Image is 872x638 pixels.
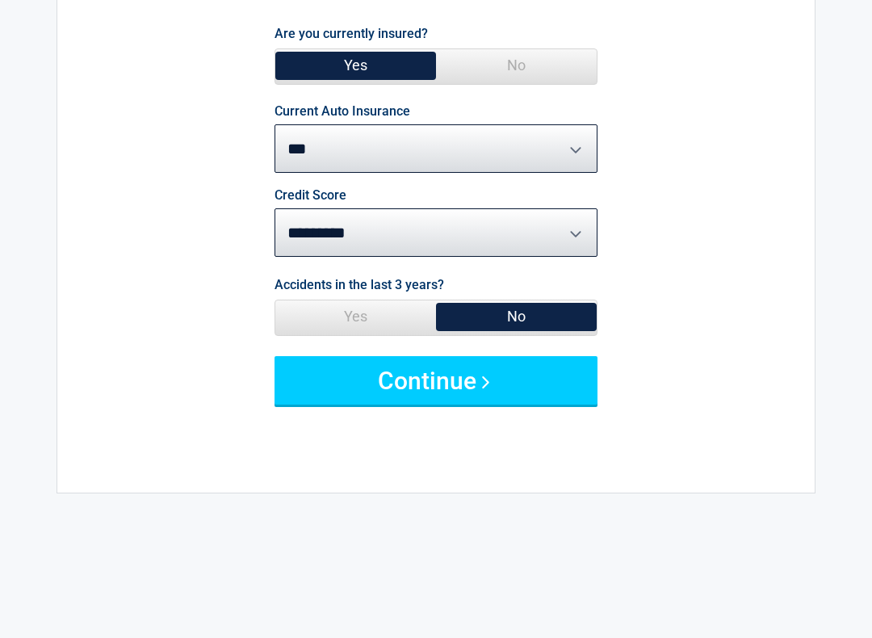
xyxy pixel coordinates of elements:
[436,49,597,82] span: No
[275,49,436,82] span: Yes
[275,23,428,44] label: Are you currently insured?
[275,356,597,405] button: Continue
[275,105,410,118] label: Current Auto Insurance
[275,274,444,296] label: Accidents in the last 3 years?
[275,300,436,333] span: Yes
[436,300,597,333] span: No
[275,189,346,202] label: Credit Score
